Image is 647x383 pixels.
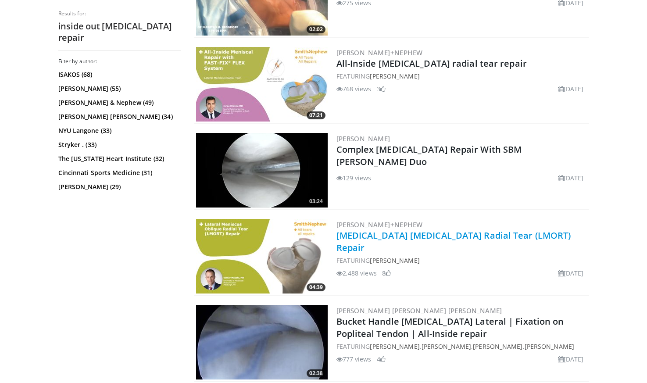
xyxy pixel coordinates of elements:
a: 04:39 [196,219,328,294]
li: [DATE] [558,268,584,278]
a: [PERSON_NAME] [422,342,471,351]
a: [PERSON_NAME] (55) [58,84,179,93]
a: [PERSON_NAME] [473,342,522,351]
span: 02:02 [307,25,325,33]
span: 02:38 [307,369,325,377]
li: 129 views [336,173,372,183]
a: [PERSON_NAME] & Nephew (49) [58,98,179,107]
a: [PERSON_NAME] [370,342,419,351]
li: 8 [382,268,391,278]
li: 3 [377,84,386,93]
div: FEATURING [336,256,587,265]
a: [MEDICAL_DATA] [MEDICAL_DATA] Radial Tear (LMORT) Repair [336,229,571,254]
a: Bucket Handle [MEDICAL_DATA] Lateral | Fixation on Popliteal Tendon | All-Inside repair [336,315,564,340]
p: Results for: [58,10,181,17]
img: e7f3e511-d123-4cb9-bc33-66ac8cc781b3.300x170_q85_crop-smart_upscale.jpg [196,219,328,294]
a: [PERSON_NAME]+Nephew [336,220,423,229]
a: [PERSON_NAME] [336,134,390,143]
span: 07:21 [307,111,325,119]
div: FEATURING , , , [336,342,587,351]
a: The [US_STATE] Heart Institute (32) [58,154,179,163]
div: FEATURING [336,72,587,81]
li: 768 views [336,84,372,93]
a: All-Inside [MEDICAL_DATA] radial tear repair [336,57,527,69]
a: [PERSON_NAME] [PERSON_NAME] [PERSON_NAME] [336,306,502,315]
img: cda47323-5e34-458d-af87-03401b87cff2.300x170_q85_crop-smart_upscale.jpg [196,305,328,379]
a: [PERSON_NAME] [PERSON_NAME] (34) [58,112,179,121]
li: [DATE] [558,173,584,183]
li: 4 [377,354,386,364]
a: 02:38 [196,305,328,379]
img: bff37d31-2e68-4d49-9ca0-74827d30edbb.300x170_q85_crop-smart_upscale.jpg [196,133,328,208]
h2: inside out [MEDICAL_DATA] repair [58,21,181,43]
a: [PERSON_NAME] (29) [58,183,179,191]
a: Stryker . (33) [58,140,179,149]
a: Complex [MEDICAL_DATA] Repair With SBM [PERSON_NAME] Duo [336,143,522,168]
a: 07:21 [196,47,328,122]
a: [PERSON_NAME] [370,256,419,265]
li: [DATE] [558,84,584,93]
span: 04:39 [307,283,325,291]
a: [PERSON_NAME]+Nephew [336,48,423,57]
a: ISAKOS (68) [58,70,179,79]
a: Cincinnati Sports Medicine (31) [58,168,179,177]
a: NYU Langone (33) [58,126,179,135]
h3: Filter by author: [58,58,181,65]
a: 03:24 [196,133,328,208]
span: 03:24 [307,197,325,205]
a: [PERSON_NAME] [525,342,574,351]
li: 2,488 views [336,268,377,278]
li: 777 views [336,354,372,364]
a: [PERSON_NAME] [370,72,419,80]
img: c86a3304-9198-43f0-96be-d6f8d7407bb4.300x170_q85_crop-smart_upscale.jpg [196,47,328,122]
li: [DATE] [558,354,584,364]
